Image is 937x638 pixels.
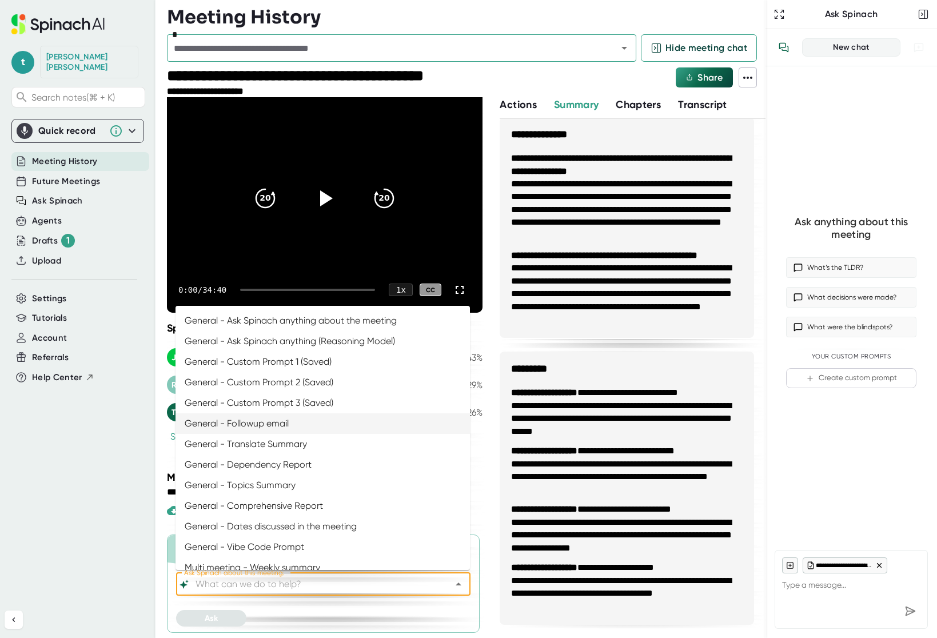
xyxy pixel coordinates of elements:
[786,353,916,361] div: Your Custom Prompts
[32,234,75,248] button: Drafts 1
[32,194,83,208] button: Ask Spinach
[46,52,132,72] div: Tina VanMatre
[32,254,61,268] button: Upload
[616,98,661,111] span: Chapters
[176,516,470,537] li: General - Dates discussed in the meeting
[176,310,470,331] li: General - Ask Spinach anything about the meeting
[176,610,246,627] button: Ask
[176,557,470,578] li: Multi meeting - Weekly summary
[178,285,226,294] div: 0:00 / 34:40
[176,475,470,496] li: General - Topics Summary
[176,352,470,372] li: General - Custom Prompt 1 (Saved)
[32,292,67,305] button: Settings
[17,119,139,142] div: Quick record
[176,393,470,413] li: General - Custom Prompt 3 (Saved)
[176,413,470,434] li: General - Followup email
[167,376,185,394] div: RJ
[420,284,441,297] div: CC
[32,155,97,168] button: Meeting History
[786,368,916,388] button: Create custom prompt
[32,214,62,228] button: Agents
[786,216,916,241] div: Ask anything about this meeting
[38,125,103,137] div: Quick record
[176,454,470,475] li: General - Dependency Report
[389,284,413,296] div: 1 x
[32,351,69,364] button: Referrals
[176,496,470,516] li: General - Comprehensive Report
[554,98,599,111] span: Summary
[167,6,321,28] h3: Meeting History
[167,348,185,366] div: JP
[32,175,100,188] button: Future Meetings
[616,40,632,56] button: Open
[32,371,82,384] span: Help Center
[167,504,256,517] div: Download Video
[771,6,787,22] button: Expand to Ask Spinach page
[500,98,536,111] span: Actions
[772,36,795,59] button: View conversation history
[193,576,433,592] input: What can we do to help?
[61,234,75,248] div: 1
[915,6,931,22] button: Close conversation sidebar
[31,92,142,103] span: Search notes (⌘ + K)
[678,98,727,111] span: Transcript
[641,34,757,62] button: Hide meeting chat
[32,234,75,248] div: Drafts
[678,97,727,113] button: Transcript
[32,332,67,345] button: Account
[786,317,916,337] button: What were the blindspots?
[167,322,483,334] div: Speaker Timeline
[676,67,733,87] button: Share
[900,601,920,621] div: Send message
[176,331,470,352] li: General - Ask Spinach anything (Reasoning Model)
[167,348,236,366] div: Juan Ponce
[167,470,485,484] div: Meeting Attendees
[810,42,893,53] div: New chat
[32,312,67,325] button: Tutorials
[32,371,94,384] button: Help Center
[665,41,747,55] span: Hide meeting chat
[616,97,661,113] button: Chapters
[5,611,23,629] button: Collapse sidebar
[176,372,470,393] li: General - Custom Prompt 2 (Saved)
[167,403,185,421] div: TV
[500,97,536,113] button: Actions
[786,287,916,308] button: What decisions were made?
[697,72,723,83] span: Share
[11,51,34,74] span: t
[787,9,915,20] div: Ask Spinach
[554,97,599,113] button: Summary
[167,430,223,442] button: See more+
[176,434,470,454] li: General - Translate Summary
[176,537,470,557] li: General - Vibe Code Prompt
[450,576,466,592] button: Close
[205,613,218,623] span: Ask
[786,257,916,278] button: What’s the TLDR?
